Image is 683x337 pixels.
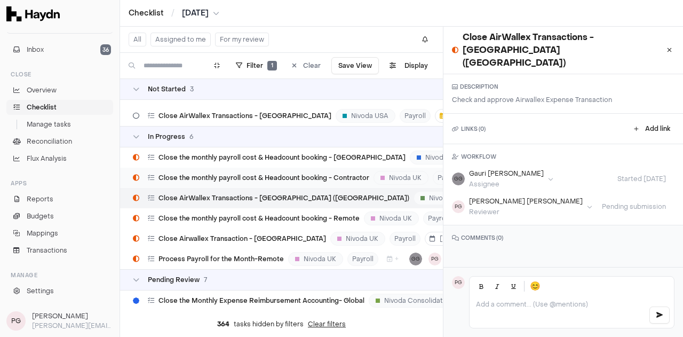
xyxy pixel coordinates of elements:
[469,180,544,189] div: Assignee
[158,153,406,162] span: Close the monthly payroll cost & Headcount booking - [GEOGRAPHIC_DATA]
[593,202,674,211] span: Pending submission
[190,85,194,93] span: 3
[129,8,164,19] a: Checklist
[469,169,544,178] div: Gauri [PERSON_NAME]
[120,311,443,337] div: tasks hidden by filters
[530,280,541,293] span: 😊
[6,209,113,224] a: Budgets
[27,120,71,129] span: Manage tasks
[452,197,592,216] button: PG[PERSON_NAME] [PERSON_NAME]Reviewer
[330,232,385,246] div: Nivoda UK
[150,33,211,46] button: Assigned to me
[452,169,553,189] button: GGGauri [PERSON_NAME]Assignee
[267,61,277,70] span: 1
[158,194,409,202] span: Close AirWallex Transactions - [GEOGRAPHIC_DATA] ([GEOGRAPHIC_DATA])
[336,109,395,123] div: Nivoda USA
[6,100,113,115] a: Checklist
[27,137,72,146] span: Reconciliation
[440,112,472,120] span: [DATE]
[630,122,674,135] button: Add link
[347,252,378,266] span: Payroll
[158,255,284,263] span: Process Payroll for the Month-Remote
[6,151,113,166] a: Flux Analysis
[452,234,674,242] h3: COMMENTS ( 0 )
[400,109,431,123] span: Payroll
[182,8,219,19] button: [DATE]
[27,211,54,221] span: Budgets
[204,276,207,284] span: 7
[428,253,441,265] button: PG
[452,125,486,133] h3: LINKS ( 0 )
[27,194,53,204] span: Reports
[414,191,468,205] div: Nivoda UK
[430,234,462,243] span: [DATE]
[490,279,505,294] button: Italic (Ctrl+I)
[158,112,331,120] span: Close AirWallex Transactions - [GEOGRAPHIC_DATA]
[469,197,583,206] div: [PERSON_NAME] [PERSON_NAME]
[215,33,269,46] button: For my review
[148,276,200,284] span: Pending Review
[27,154,67,163] span: Flux Analysis
[6,284,113,299] a: Settings
[247,61,263,70] span: Filter
[463,31,664,69] h1: Close AirWallex Transactions - [GEOGRAPHIC_DATA] ([GEOGRAPHIC_DATA])
[433,171,464,185] span: Payroll
[158,174,369,182] span: Close the monthly payroll cost & Headcount booking - Contractor
[158,234,326,243] span: Close Airwallex Transaction - [GEOGRAPHIC_DATA]
[32,311,113,321] h3: [PERSON_NAME]
[308,320,346,328] button: Clear filters
[452,95,612,105] p: Check and approve Airwallex Expense Transaction
[27,103,57,112] span: Checklist
[383,57,434,74] button: Display
[6,42,113,57] button: Inbox36
[189,132,194,141] span: 6
[435,109,477,123] button: [DATE]
[6,134,113,149] a: Reconciliation
[229,57,283,74] button: Filter1
[288,252,343,266] div: Nivoda UK
[6,311,26,331] span: PG
[452,153,674,161] h3: WORKFLOW
[452,276,465,289] span: PG
[6,226,113,241] a: Mappings
[129,8,219,19] nav: breadcrumb
[6,83,113,98] a: Overview
[6,192,113,207] a: Reports
[129,33,146,46] button: All
[452,83,612,91] h3: DESCRIPTION
[285,57,327,74] button: Clear
[32,321,113,331] p: [PERSON_NAME][EMAIL_ADDRESS][DOMAIN_NAME]
[158,296,364,305] span: Close the Monthly Expense Reimbursement Accounting- Global
[169,7,177,18] span: /
[506,279,521,294] button: Underline (Ctrl+U)
[469,208,583,216] div: Reviewer
[27,85,57,95] span: Overview
[609,175,674,183] span: Started [DATE]
[364,211,419,225] div: Nivoda UK
[6,117,113,132] a: Manage tasks
[27,286,54,296] span: Settings
[409,253,422,265] button: GG
[474,279,489,294] button: Bold (Ctrl+B)
[452,200,465,213] span: PG
[158,214,360,223] span: Close the monthly payroll cost & Headcount booking - Remote
[148,85,186,93] span: Not Started
[369,294,479,308] div: Nivoda Consolidation (USD)
[6,243,113,258] a: Transactions
[6,267,113,284] div: Manage
[6,66,113,83] div: Close
[27,45,44,54] span: Inbox
[27,246,67,255] span: Transactions
[6,175,113,192] div: Apps
[423,211,454,225] span: Payroll
[6,6,60,21] img: Haydn Logo
[528,279,543,294] button: 😊
[182,8,209,19] span: [DATE]
[27,229,58,238] span: Mappings
[452,173,465,185] span: GG
[148,132,185,141] span: In Progress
